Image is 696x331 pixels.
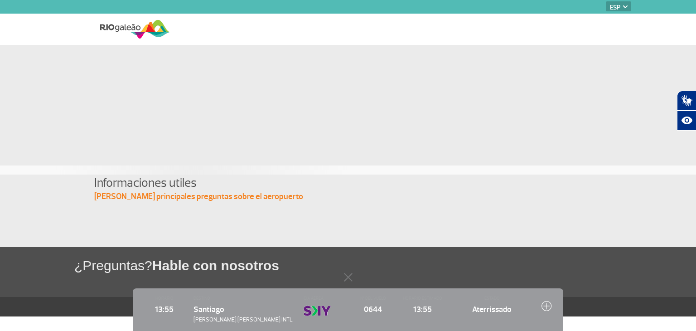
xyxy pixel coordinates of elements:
[193,316,295,324] span: [PERSON_NAME] [PERSON_NAME] INTL
[677,111,696,131] button: Abrir recursos assistivos.
[402,295,443,302] span: HORARIO ESTIMADO
[304,295,344,302] span: CIA AÉREA
[144,295,184,302] span: HORARIO
[402,303,443,315] span: 13:55
[353,295,393,302] span: Nº DEL VUELO
[452,303,532,315] span: Aterrissado
[94,191,602,202] p: [PERSON_NAME] principales preguntas sobre el aeropuerto
[193,304,224,314] span: Santiago
[152,258,279,273] span: Hable con nosotros
[353,303,393,315] span: 0644
[74,256,696,275] h1: ¿Preguntas?
[144,303,184,315] span: 13:55
[677,91,696,111] button: Abrir tradutor de língua de sinais.
[193,295,295,302] span: DESTINO
[677,91,696,131] div: Plugin de acessibilidade da Hand Talk.
[94,175,602,191] h4: Informaciones utiles
[452,295,532,302] span: ESTADO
